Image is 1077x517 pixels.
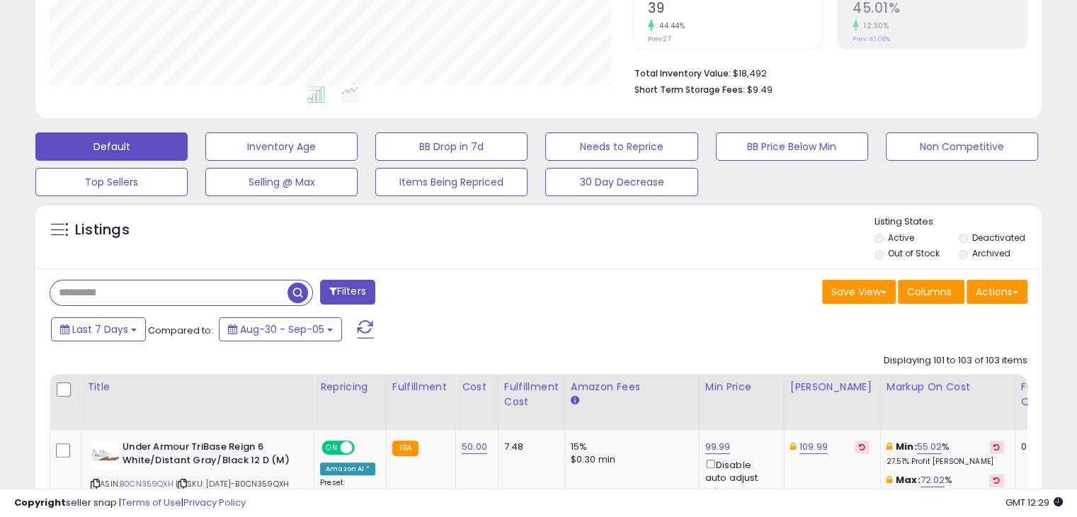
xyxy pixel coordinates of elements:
small: 12.30% [859,21,889,31]
small: FBA [392,441,418,456]
div: 0 [1021,441,1065,453]
b: Under Armour TriBase Reign 6 White/Distant Gray/Black 12 D (M) [122,441,295,470]
div: Disable auto adjust min [705,457,773,498]
div: Displaying 101 to 103 of 103 items [884,354,1027,368]
label: Archived [971,247,1010,259]
img: 31uJ68nKC9L._SL40_.jpg [91,441,119,469]
small: Prev: 40.08% [853,35,890,43]
div: 7.48 [504,441,554,453]
b: Short Term Storage Fees: [634,84,745,96]
small: Amazon Fees. [571,394,579,407]
div: Amazon Fees [571,380,693,394]
button: Save View [822,280,896,304]
span: Columns [907,285,952,299]
span: $9.49 [747,83,773,96]
div: Fulfillable Quantity [1021,380,1070,409]
button: Default [35,132,188,161]
strong: Copyright [14,496,66,509]
li: $18,492 [634,64,1017,81]
a: 55.02 [917,440,942,454]
button: BB Drop in 7d [375,132,528,161]
b: Total Inventory Value: [634,67,731,79]
div: [PERSON_NAME] [790,380,874,394]
a: Terms of Use [121,496,181,509]
small: Prev: 27 [648,35,671,43]
b: Max: [896,473,921,487]
span: OFF [353,442,375,454]
div: seller snap | | [14,496,246,510]
div: Title [87,380,308,394]
div: % [887,474,1004,500]
h5: Listings [75,220,130,240]
div: $0.30 min [571,453,688,466]
span: Last 7 Days [72,322,128,336]
div: Repricing [320,380,380,394]
div: Cost [462,380,492,394]
th: The percentage added to the cost of goods (COGS) that forms the calculator for Min & Max prices. [880,374,1015,430]
button: Top Sellers [35,168,188,196]
button: Aug-30 - Sep-05 [219,317,342,341]
div: % [887,441,1004,467]
p: Listing States: [874,215,1042,229]
a: 99.99 [705,440,731,454]
button: Items Being Repriced [375,168,528,196]
button: Needs to Reprice [545,132,697,161]
button: Last 7 Days [51,317,146,341]
button: Inventory Age [205,132,358,161]
button: Selling @ Max [205,168,358,196]
span: Aug-30 - Sep-05 [240,322,324,336]
button: Non Competitive [886,132,1038,161]
span: 2025-09-15 12:29 GMT [1005,496,1063,509]
button: Filters [320,280,375,305]
div: Min Price [705,380,778,394]
a: Privacy Policy [183,496,246,509]
div: Markup on Cost [887,380,1009,394]
button: Actions [967,280,1027,304]
a: 109.99 [799,440,828,454]
div: 15% [571,441,688,453]
a: 72.02 [921,473,945,487]
b: Min: [896,440,917,453]
p: 27.51% Profit [PERSON_NAME] [887,457,1004,467]
div: Fulfillment Cost [504,380,559,409]
span: Compared to: [148,324,213,337]
label: Deactivated [971,232,1025,244]
button: 30 Day Decrease [545,168,697,196]
button: Columns [898,280,964,304]
div: Amazon AI * [320,462,375,475]
button: BB Price Below Min [716,132,868,161]
label: Out of Stock [888,247,940,259]
div: ASIN: [91,441,303,506]
label: Active [888,232,914,244]
div: Fulfillment [392,380,450,394]
small: 44.44% [654,21,685,31]
span: ON [323,442,341,454]
a: 50.00 [462,440,487,454]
